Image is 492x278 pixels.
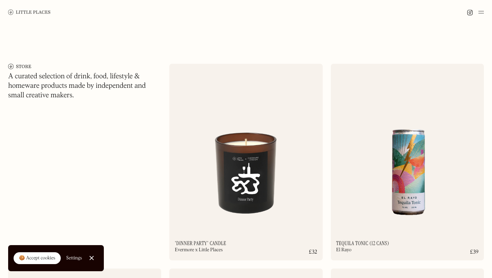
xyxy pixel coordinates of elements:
[169,64,322,230] img: 6821a401155898ffc9efaafb_Evermore.png
[91,258,92,258] div: Close Cookie Popup
[85,251,98,265] a: Close Cookie Popup
[336,247,352,252] div: El Rayo
[331,64,484,230] img: 684bd0672f53f3bb2a769dc7_Tequila%20Tonic.png
[14,252,61,264] a: 🍪 Accept cookies
[66,251,82,266] a: Settings
[336,241,389,246] h2: Tequila Tonic (12 cans)
[8,72,161,100] h1: A curated selection of drink, food, lifestyle & homeware products made by independent and small c...
[470,250,478,255] div: £39
[175,241,226,246] h2: 'Dinner Party' Candle
[66,256,82,260] div: Settings
[309,250,317,255] div: £32
[175,247,223,252] div: Evermore x Little Places
[19,255,55,262] div: 🍪 Accept cookies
